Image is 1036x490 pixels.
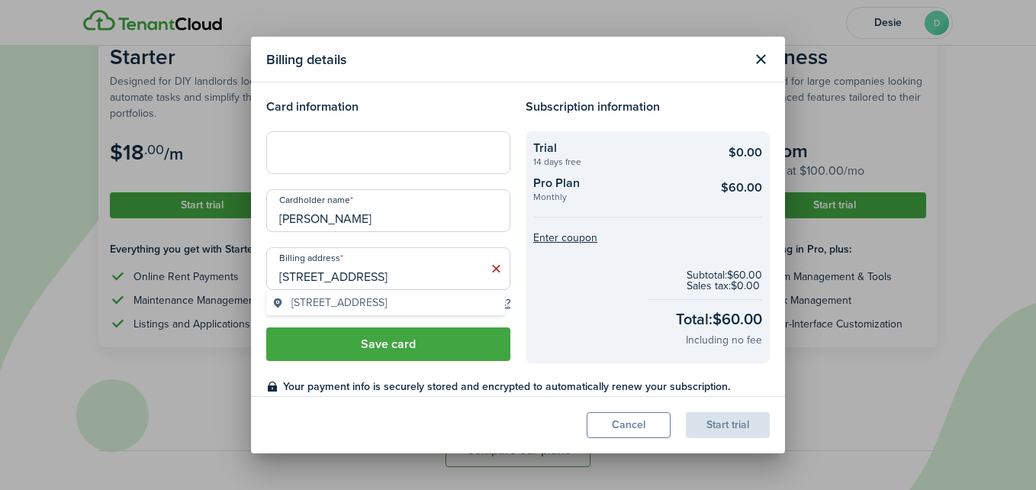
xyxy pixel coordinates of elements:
checkout-summary-item-title: Pro Plan [533,174,705,192]
span: [STREET_ADDRESS] [291,295,387,311]
modal-title: Billing details [266,44,744,74]
checkout-total-main: Total: $60.00 [676,308,762,330]
button: Enter coupon [533,233,597,243]
button: Close modal [748,47,774,73]
iframe: Secure card payment input frame [276,146,500,160]
button: Save card [266,327,510,361]
checkout-total-secondary: Including no fee [686,332,762,348]
checkout-summary-item-main-price: $60.00 [721,179,762,197]
h4: Subscription information [526,98,770,116]
checkout-subtotal-item: Subtotal: $60.00 [687,270,762,281]
checkout-subtotal-item: Sales tax: $0.00 [687,281,762,292]
checkout-summary-item-title: Trial [533,139,705,157]
h4: Card information [266,98,510,116]
checkout-summary-item-description: 14 days free [533,157,705,166]
checkout-summary-item-description: Monthly [533,192,705,201]
checkout-summary-item-main-price: $0.00 [729,143,762,162]
checkout-terms-main: Your payment info is securely stored and encrypted to automatically renew your subscription. [283,379,770,395]
input: Start typing the address and then select from the dropdown [266,247,510,290]
button: Cancel [587,412,671,438]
